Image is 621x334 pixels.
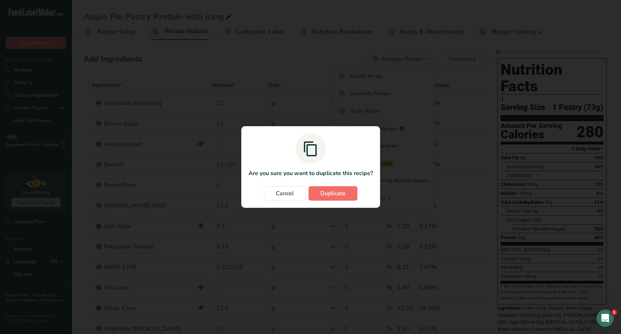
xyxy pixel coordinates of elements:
button: Cancel [264,186,306,201]
iframe: Intercom live chat [597,310,614,327]
span: Cancel [276,189,294,198]
p: Are you sure you want to duplicate this recipe? [248,169,373,178]
button: Duplicate [309,186,357,201]
span: Duplicate [320,189,346,198]
span: 1 [611,310,617,315]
